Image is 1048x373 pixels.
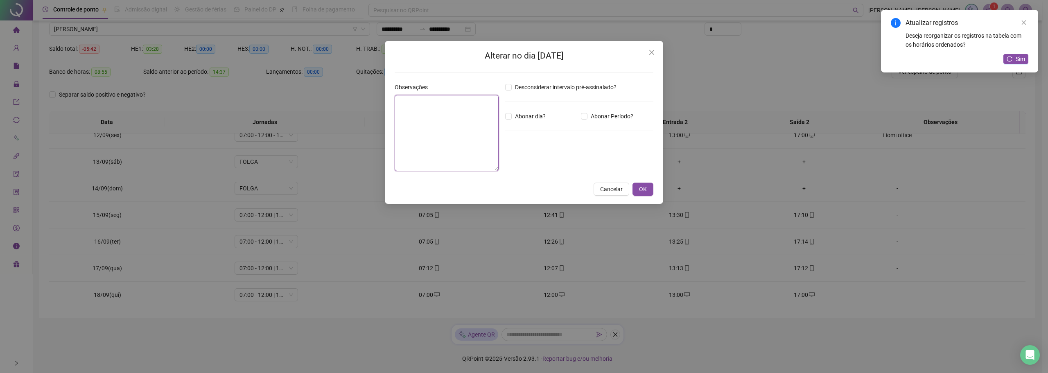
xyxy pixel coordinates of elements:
[395,49,653,63] h2: Alterar no dia [DATE]
[1007,56,1012,62] span: reload
[906,31,1028,49] div: Deseja reorganizar os registros na tabela com os horários ordenados?
[1003,54,1028,64] button: Sim
[594,183,629,196] button: Cancelar
[1021,20,1027,25] span: close
[891,18,901,28] span: info-circle
[600,185,623,194] span: Cancelar
[512,112,549,121] span: Abonar dia?
[639,185,647,194] span: OK
[645,46,658,59] button: Close
[648,49,655,56] span: close
[1016,54,1025,63] span: Sim
[395,83,433,92] label: Observações
[1019,18,1028,27] a: Close
[1020,345,1040,365] div: Open Intercom Messenger
[587,112,637,121] span: Abonar Período?
[906,18,1028,28] div: Atualizar registros
[512,83,620,92] span: Desconsiderar intervalo pré-assinalado?
[632,183,653,196] button: OK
